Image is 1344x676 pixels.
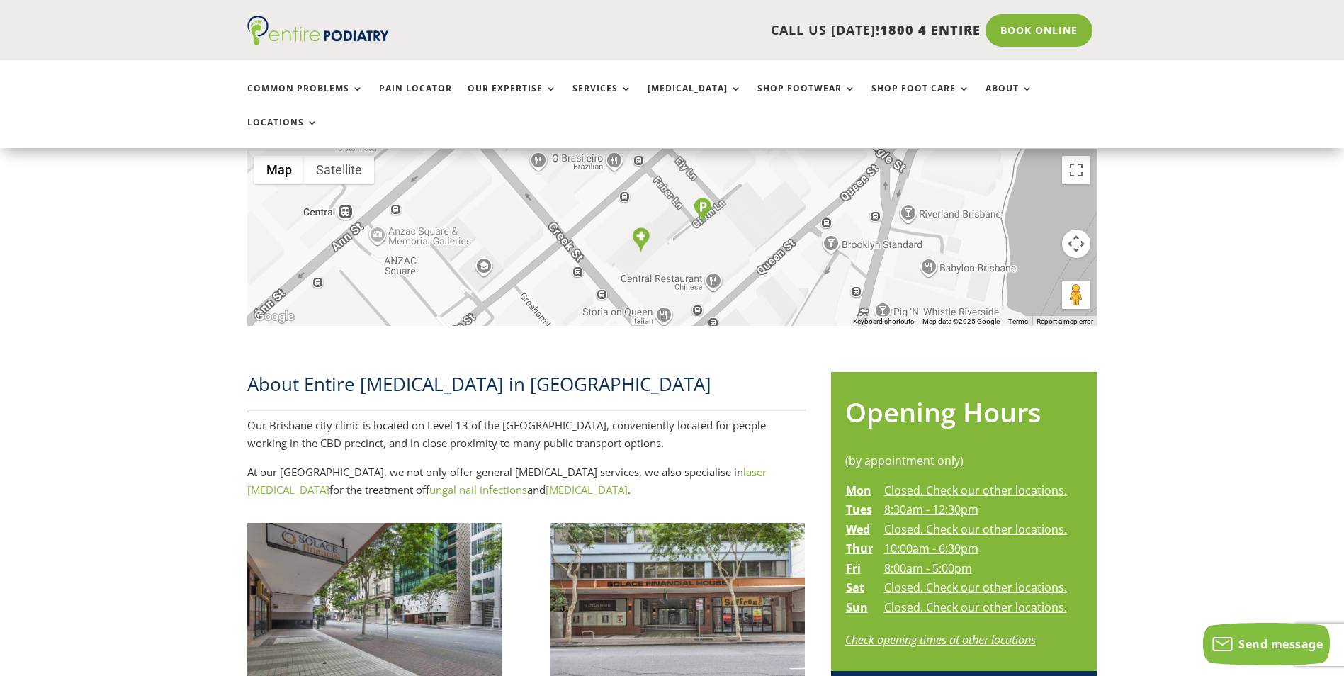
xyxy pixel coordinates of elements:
a: Common Problems [247,84,363,114]
strong: Fri [846,560,861,576]
img: Google [251,308,298,326]
strong: Wed [846,522,870,537]
a: Book Online [986,14,1092,47]
p: Our Brisbane city clinic is located on Level 13 of the [GEOGRAPHIC_DATA], conveniently located fo... [247,417,806,463]
strong: Tues [846,502,872,517]
strong: Thur [846,541,873,556]
button: Toggle fullscreen view [1062,156,1090,184]
button: Show satellite imagery [304,156,374,184]
img: logo (1) [247,16,389,45]
a: Entire Podiatry [247,34,389,48]
a: Locations [247,118,318,148]
td: 8:00am - 5:00pm [883,559,1068,579]
a: Terms [1008,317,1028,325]
button: Show street map [254,156,304,184]
a: [MEDICAL_DATA] [648,84,742,114]
button: Map camera controls [1062,230,1090,258]
button: Send message [1203,623,1330,665]
a: Shop Foot Care [871,84,970,114]
strong: Mon [846,483,871,498]
p: At our [GEOGRAPHIC_DATA], we not only offer general [MEDICAL_DATA] services, we also specialise i... [247,463,806,500]
strong: Sun [846,599,868,615]
td: Closed. Check our other locations. [883,481,1068,501]
a: Open this area in Google Maps (opens a new window) [251,308,298,326]
button: Keyboard shortcuts [853,317,914,327]
td: Closed. Check our other locations. [883,520,1068,540]
a: Shop Footwear [757,84,856,114]
a: Services [572,84,632,114]
div: Entire Podiatry Brisbane CBD Clinic [632,227,650,252]
a: Check opening times at other locations [845,632,1036,648]
td: Closed. Check our other locations. [883,598,1068,618]
div: Parking [694,198,711,222]
a: fungal nail infections [429,483,527,497]
td: Closed. Check our other locations. [883,578,1068,598]
td: 10:00am - 6:30pm [883,539,1068,559]
span: Map data ©2025 Google [922,317,1000,325]
button: Drag Pegman onto the map to open Street View [1062,281,1090,309]
p: CALL US [DATE]! [444,21,981,40]
h2: Opening Hours [845,393,1083,438]
td: 8:30am - 12:30pm [883,500,1068,520]
div: (by appointment only) [845,452,1083,471]
span: Send message [1238,636,1323,652]
h2: About Entire [MEDICAL_DATA] in [GEOGRAPHIC_DATA] [247,371,806,404]
a: Report a map error [1037,317,1093,325]
span: 1800 4 ENTIRE [880,21,981,38]
a: Our Expertise [468,84,557,114]
a: About [986,84,1033,114]
a: Pain Locator [379,84,452,114]
a: [MEDICAL_DATA] [546,483,628,497]
strong: Sat [846,580,864,595]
